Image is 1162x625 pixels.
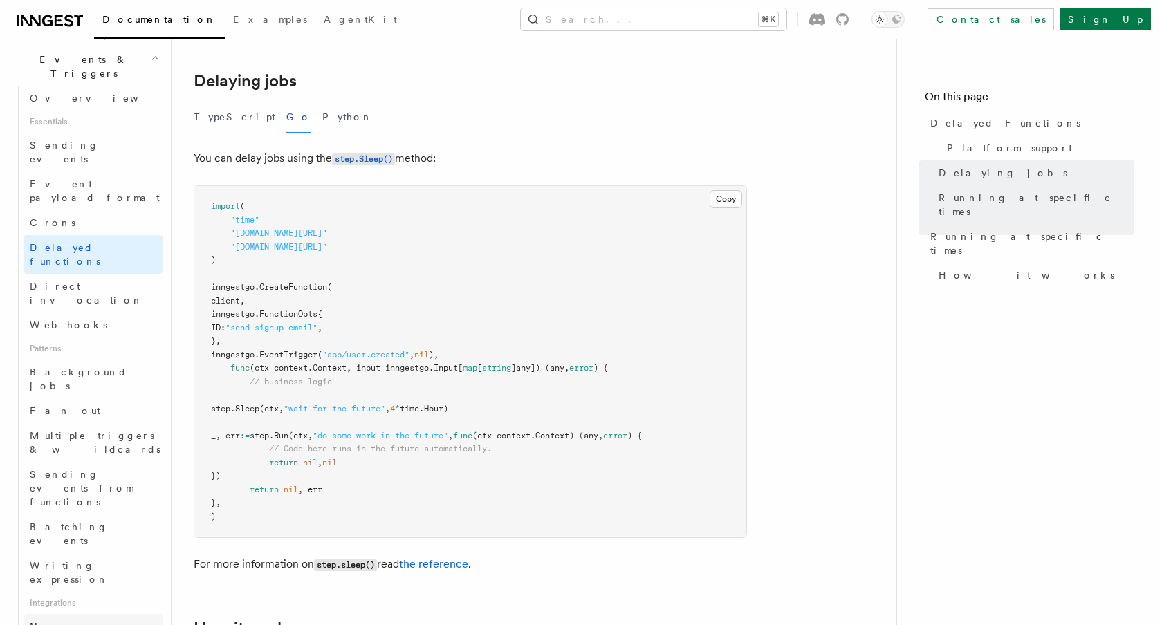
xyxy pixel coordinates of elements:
p: You can delay jobs using the method: [194,149,747,169]
a: Contact sales [928,8,1054,30]
span: "[DOMAIN_NAME][URL]" [230,228,327,238]
span: Batching events [30,521,108,546]
span: , [317,323,322,333]
kbd: ⌘K [759,12,778,26]
span: Fan out [30,405,100,416]
span: "app/user.created" [322,350,409,360]
a: Running at specific times [925,224,1134,263]
a: Running at specific times [933,185,1134,224]
span: import [211,201,240,211]
span: , [385,404,390,413]
span: Platform support [947,141,1072,155]
a: Sign Up [1060,8,1151,30]
span: time.Hour) [400,404,448,413]
span: ( [240,201,245,211]
span: ID: [211,323,225,333]
span: Sleep [235,404,259,413]
a: How it works [933,263,1134,288]
a: Webhooks [24,312,163,337]
span: Webhooks [30,319,107,330]
a: Sending events [24,133,163,171]
button: Go [286,102,311,133]
a: AgentKit [315,4,405,37]
span: Running at specific times [930,230,1134,257]
span: "do-some-work-in-the-future" [313,431,448,440]
span: "wait-for-the-future" [284,404,385,413]
span: Run [274,431,288,440]
span: _, err [211,431,240,440]
span: , [317,458,322,467]
span: ) { [593,363,608,373]
span: nil [414,350,429,360]
button: TypeScript [194,102,275,133]
span: := [240,431,250,440]
span: Essentials [24,111,163,133]
p: For more information on read . [194,554,747,575]
span: ) [211,512,216,521]
h4: On this page [925,88,1134,111]
span: Running at specific times [939,191,1134,218]
span: // Code here runs in the future automatically. [269,444,492,454]
a: Delayed functions [24,235,163,274]
span: ) [211,255,216,265]
a: Batching events [24,514,163,553]
a: Multiple triggers & wildcards [24,423,163,462]
span: // business logic [250,377,332,386]
code: step.Sleep() [332,153,395,165]
span: inngestgo.FunctionOpts{ [211,309,322,319]
span: EventTrigger [259,350,317,360]
span: ) { [627,431,642,440]
span: ( [327,282,332,292]
span: (ctx context.Context, input inngestgo.Input[ [250,363,463,373]
span: ]any]) (any, [511,363,569,373]
a: step.Sleep() [332,151,395,165]
a: Background jobs [24,360,163,398]
span: Examples [233,14,307,25]
a: Fan out [24,398,163,423]
span: inngestgo. [211,350,259,360]
span: func [230,363,250,373]
span: CreateFunction [259,282,327,292]
span: string [482,363,511,373]
span: step. [250,431,274,440]
span: [ [477,363,482,373]
span: , [448,431,453,440]
span: step. [211,404,235,413]
span: Event payload format [30,178,160,203]
a: Direct invocation [24,274,163,312]
span: }) [211,471,221,481]
span: ( [317,350,322,360]
a: Crons [24,210,163,235]
span: (ctx, [288,431,313,440]
span: How it works [939,268,1114,282]
a: Event payload format [24,171,163,210]
span: AgentKit [324,14,397,25]
button: Python [322,102,373,133]
span: , [409,350,414,360]
a: Examples [225,4,315,37]
button: Search...⌘K [521,8,786,30]
span: return [269,458,298,467]
span: nil [284,485,298,494]
span: }, [211,336,221,346]
span: Background jobs [30,366,127,391]
a: Delayed Functions [925,111,1134,136]
a: Platform support [941,136,1134,160]
span: Writing expression [30,560,109,585]
span: , err [298,485,322,494]
a: Sending events from functions [24,462,163,514]
span: return [250,485,279,494]
a: the reference [399,557,468,570]
span: func [453,431,472,440]
span: Sending events from functions [30,469,133,507]
span: Events & Triggers [11,53,151,80]
span: Patterns [24,337,163,360]
button: Copy [710,190,742,208]
code: step.sleep() [314,559,377,571]
span: Delaying jobs [939,166,1067,180]
span: "[DOMAIN_NAME][URL]" [230,242,327,252]
span: Overview [30,93,172,104]
span: map [463,363,477,373]
a: Overview [24,86,163,111]
span: Sending events [30,140,99,165]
